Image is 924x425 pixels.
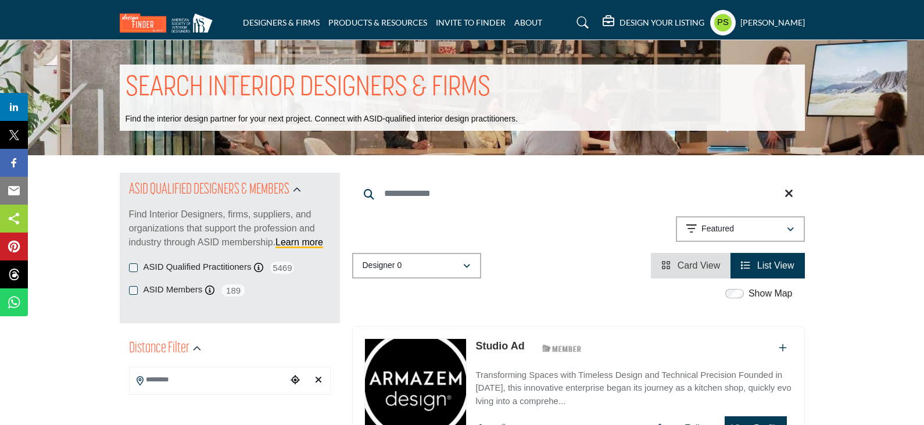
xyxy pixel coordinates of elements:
[243,17,320,27] a: DESIGNERS & FIRMS
[730,253,804,278] li: List View
[475,340,524,352] a: Studio Ad
[740,17,805,28] h5: [PERSON_NAME]
[275,237,323,247] a: Learn more
[514,17,542,27] a: ABOUT
[475,338,524,354] p: Studio Ad
[475,369,792,408] p: Transforming Spaces with Timeless Design and Technical Precision Founded in [DATE], this innovati...
[130,369,286,391] input: Search Location
[741,260,794,270] a: View List
[619,17,704,28] h5: DESIGN YOUR LISTING
[129,338,189,359] h2: Distance Filter
[126,70,490,106] h1: SEARCH INTERIOR DESIGNERS & FIRMS
[126,113,518,125] p: Find the interior design partner for your next project. Connect with ASID-qualified interior desi...
[220,283,246,298] span: 189
[144,283,203,297] label: ASID Members
[779,343,787,353] a: Add To List
[757,260,794,270] span: List View
[363,260,402,272] p: Designer 0
[310,368,327,393] div: Clear search location
[144,260,252,274] label: ASID Qualified Practitioners
[565,13,596,32] a: Search
[710,10,736,35] button: Show hide supplier dropdown
[129,263,138,272] input: ASID Qualified Practitioners checkbox
[129,208,331,249] p: Find Interior Designers, firms, suppliers, and organizations that support the profession and indu...
[286,368,304,393] div: Choose your current location
[748,287,793,301] label: Show Map
[328,17,427,27] a: PRODUCTS & RESOURCES
[603,16,704,30] div: DESIGN YOUR LISTING
[436,17,506,27] a: INVITE TO FINDER
[661,260,720,270] a: View Card
[129,286,138,295] input: ASID Members checkbox
[678,260,721,270] span: Card View
[701,223,734,235] p: Featured
[269,260,295,275] span: 5469
[475,362,792,408] a: Transforming Spaces with Timeless Design and Technical Precision Founded in [DATE], this innovati...
[676,216,805,242] button: Featured
[536,341,588,356] img: ASID Members Badge Icon
[352,253,481,278] button: Designer 0
[120,13,219,33] img: Site Logo
[651,253,730,278] li: Card View
[129,180,289,201] h2: ASID QUALIFIED DESIGNERS & MEMBERS
[352,180,805,208] input: Search Keyword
